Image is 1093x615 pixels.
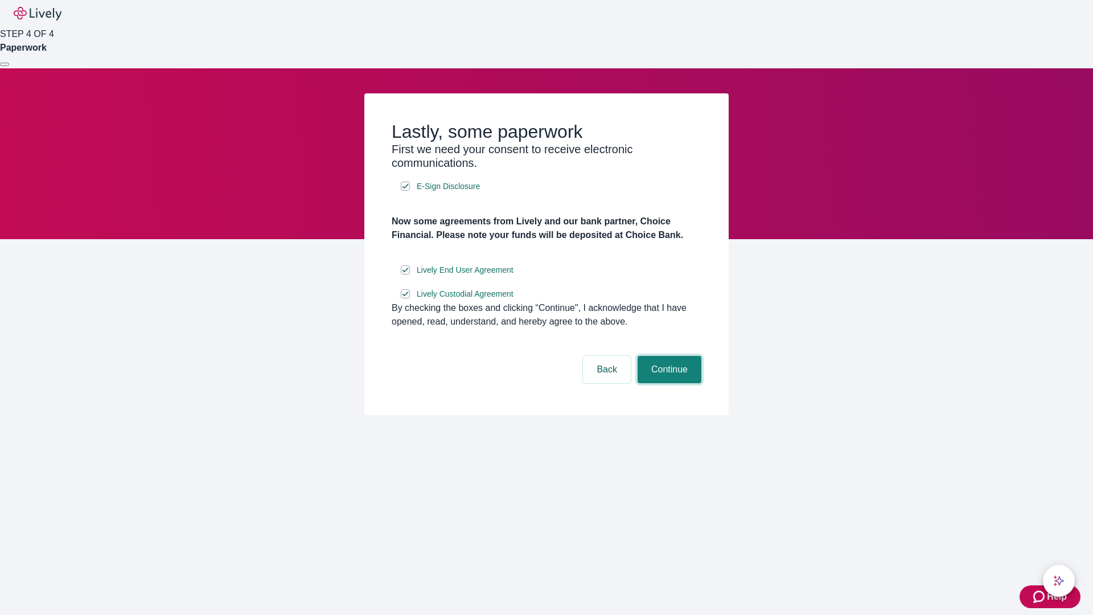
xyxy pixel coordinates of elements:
[417,288,513,300] span: Lively Custodial Agreement
[1043,565,1075,597] button: chat
[414,179,482,194] a: e-sign disclosure document
[417,181,480,192] span: E-Sign Disclosure
[638,356,701,383] button: Continue
[392,215,701,242] h4: Now some agreements from Lively and our bank partner, Choice Financial. Please note your funds wi...
[1053,575,1065,587] svg: Lively AI Assistant
[583,356,631,383] button: Back
[414,263,516,277] a: e-sign disclosure document
[392,301,701,329] div: By checking the boxes and clicking “Continue", I acknowledge that I have opened, read, understand...
[1033,590,1047,604] svg: Zendesk support icon
[1020,585,1080,608] button: Zendesk support iconHelp
[392,121,701,142] h2: Lastly, some paperwork
[414,287,516,301] a: e-sign disclosure document
[1047,590,1067,604] span: Help
[392,142,701,170] h3: First we need your consent to receive electronic communications.
[14,7,61,20] img: Lively
[417,264,513,276] span: Lively End User Agreement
